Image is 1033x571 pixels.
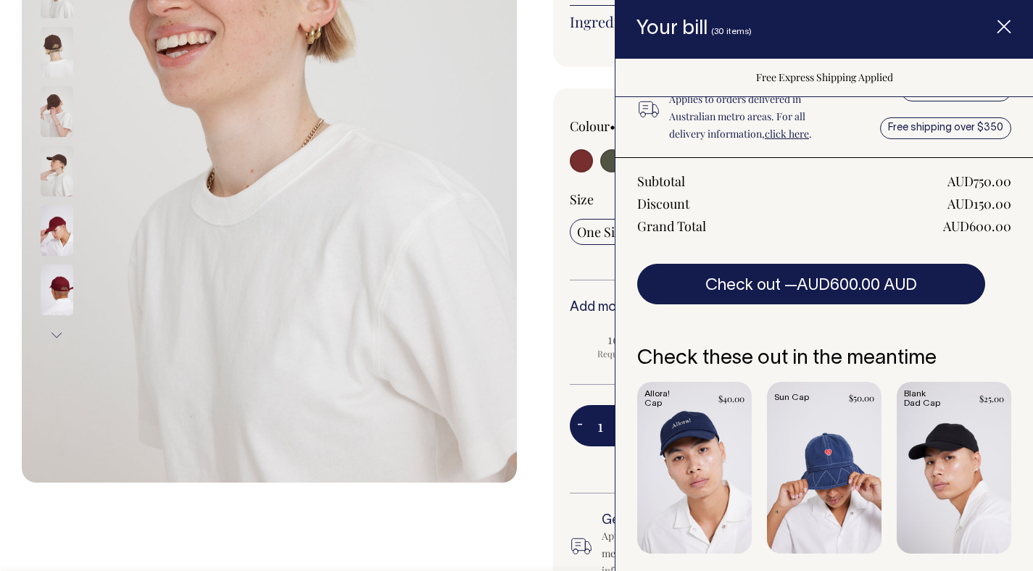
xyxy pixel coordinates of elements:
p: Applies to orders delivered in Australian metro areas. For all delivery information, . [669,91,841,143]
span: Requirement met [577,348,687,359]
div: AUD150.00 [947,195,1011,212]
span: One Size Fits All [577,223,669,241]
span: 10% OFF [577,330,687,348]
span: (30 items) [711,28,752,36]
img: burgundy [41,264,73,315]
img: burgundy [41,205,73,256]
button: - [570,412,590,441]
img: espresso [41,86,73,137]
a: Ingredients [570,13,966,30]
input: 10% OFF Requirement met [570,326,694,364]
button: Next [46,320,67,352]
div: AUD750.00 [947,172,1011,190]
div: AUD600.00 [943,217,1011,235]
h6: Get this by [DATE] [602,514,786,528]
div: Grand Total [637,217,706,235]
div: Discount [637,195,689,212]
div: Size [570,191,966,208]
h6: Check these out in the meantime [637,348,1011,370]
div: Subtotal [637,172,685,190]
button: Check out —AUD600.00 AUD [637,264,985,304]
div: Colour [570,117,729,135]
span: Free Express Shipping Applied [756,70,893,84]
span: AUD600.00 AUD [797,278,917,293]
img: espresso [41,146,73,196]
input: One Size Fits All [570,219,676,245]
a: click here [765,127,809,141]
h6: Add more items to save [570,301,966,315]
img: espresso [41,27,73,78]
span: • [610,117,615,135]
